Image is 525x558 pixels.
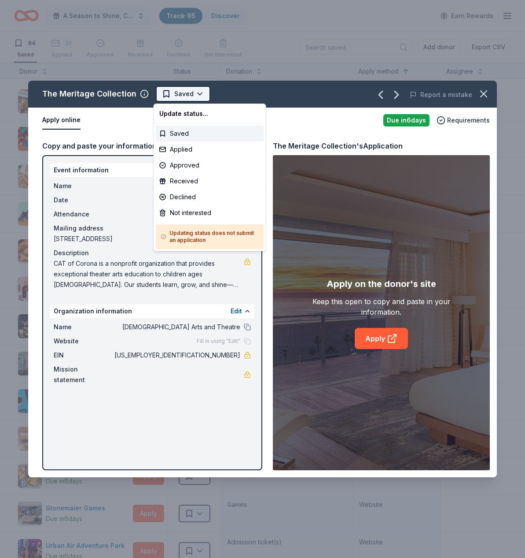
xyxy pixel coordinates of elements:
div: Update status... [156,106,264,122]
div: Applied [156,141,264,157]
div: Received [156,173,264,189]
div: Not interested [156,205,264,221]
h5: Updating status does not submit an application [161,230,259,244]
div: Approved [156,157,264,173]
div: Saved [156,126,264,141]
div: Declined [156,189,264,205]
